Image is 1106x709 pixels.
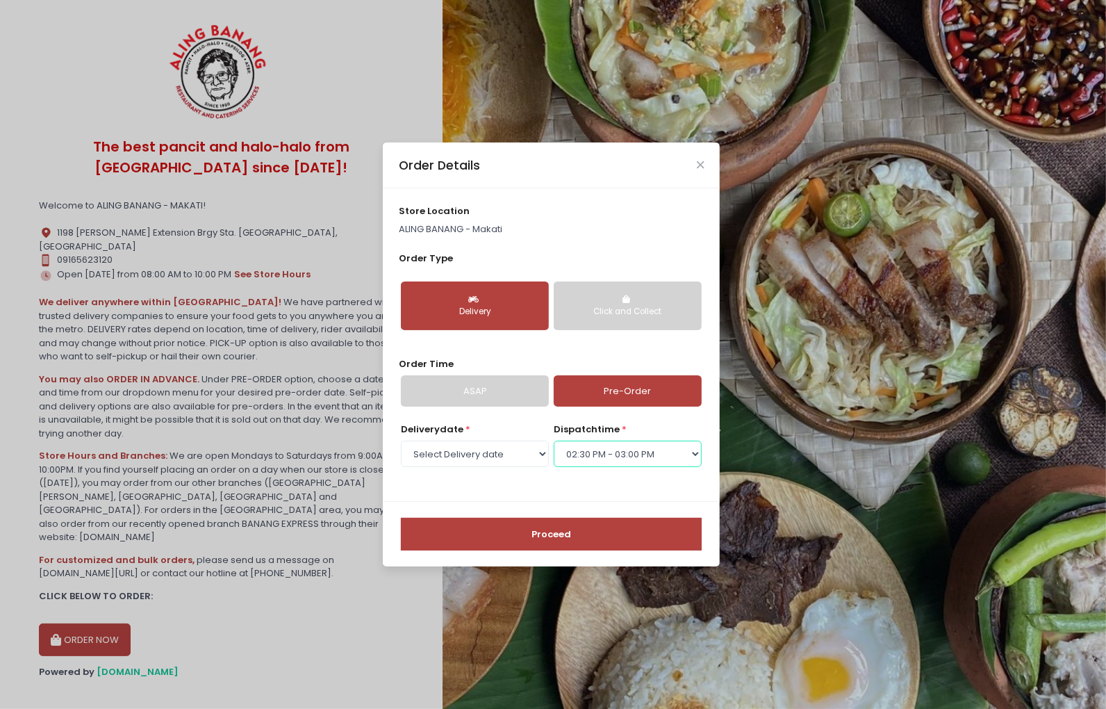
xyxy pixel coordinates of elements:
div: Delivery [411,306,539,318]
button: Close [697,161,704,168]
p: ALING BANANG - Makati [399,222,704,236]
div: Order Details [399,156,480,174]
a: ASAP [401,375,549,407]
a: Pre-Order [554,375,702,407]
span: Order Time [399,357,454,370]
span: Delivery date [401,423,463,436]
span: Order Type [399,252,453,265]
span: dispatch time [554,423,620,436]
span: store location [399,204,470,218]
button: Click and Collect [554,282,702,330]
button: Delivery [401,282,549,330]
div: Click and Collect [563,306,692,318]
button: Proceed [401,518,702,551]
